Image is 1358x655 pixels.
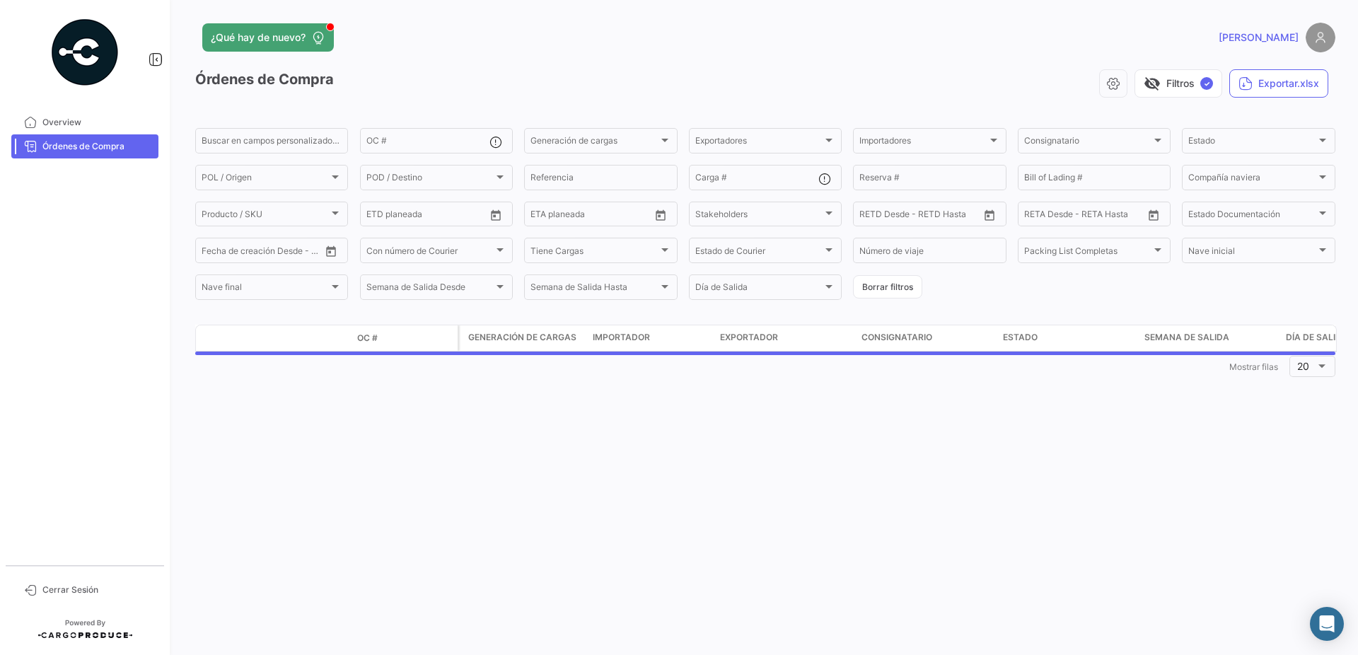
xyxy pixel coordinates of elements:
[11,110,158,134] a: Overview
[352,326,458,350] datatable-header-cell: OC #
[1229,69,1328,98] button: Exportar.xlsx
[11,134,158,158] a: Órdenes de Compra
[1306,23,1335,52] img: placeholder-user.png
[1188,175,1316,185] span: Compañía naviera
[1188,138,1316,148] span: Estado
[202,211,329,221] span: Producto / SKU
[42,116,153,129] span: Overview
[366,175,494,185] span: POD / Destino
[861,331,932,344] span: Consignatario
[1188,211,1316,221] span: Estado Documentación
[366,284,494,294] span: Semana de Salida Desde
[366,248,494,257] span: Con número de Courier
[1310,607,1344,641] div: Abrir Intercom Messenger
[202,175,329,185] span: POL / Origen
[720,331,778,344] span: Exportador
[859,138,987,148] span: Importadores
[695,211,823,221] span: Stakeholders
[1003,331,1038,344] span: Estado
[695,248,823,257] span: Estado de Courier
[1144,75,1161,92] span: visibility_off
[997,325,1139,351] datatable-header-cell: Estado
[853,275,922,298] button: Borrar filtros
[1286,331,1348,344] span: Día de Salida
[42,584,153,596] span: Cerrar Sesión
[1297,360,1309,372] span: 20
[1060,211,1116,221] input: Hasta
[714,325,856,351] datatable-header-cell: Exportador
[695,284,823,294] span: Día de Salida
[1144,331,1229,344] span: Semana de Salida
[1229,361,1278,372] span: Mostrar filas
[366,211,392,221] input: Desde
[357,332,378,344] span: OC #
[211,30,306,45] span: ¿Qué hay de nuevo?
[260,332,352,344] datatable-header-cell: Estado Doc.
[202,284,329,294] span: Nave final
[593,331,650,344] span: Importador
[650,204,671,226] button: Open calendar
[202,248,227,257] input: Desde
[895,211,951,221] input: Hasta
[530,211,556,221] input: Desde
[50,17,120,88] img: powered-by.png
[1139,325,1280,351] datatable-header-cell: Semana de Salida
[1134,69,1222,98] button: visibility_offFiltros✓
[1024,248,1151,257] span: Packing List Completas
[1188,248,1316,257] span: Nave inicial
[195,69,345,90] h3: Órdenes de Compra
[979,204,1000,226] button: Open calendar
[485,204,506,226] button: Open calendar
[460,325,587,351] datatable-header-cell: Generación de cargas
[695,138,823,148] span: Exportadores
[468,331,576,344] span: Generación de cargas
[530,138,658,148] span: Generación de cargas
[402,211,458,221] input: Hasta
[859,211,885,221] input: Desde
[224,332,260,344] datatable-header-cell: Modo de Transporte
[530,284,658,294] span: Semana de Salida Hasta
[856,325,997,351] datatable-header-cell: Consignatario
[530,248,658,257] span: Tiene Cargas
[202,23,334,52] button: ¿Qué hay de nuevo?
[1024,211,1050,221] input: Desde
[587,325,714,351] datatable-header-cell: Importador
[42,140,153,153] span: Órdenes de Compra
[1200,77,1213,90] span: ✓
[1143,204,1164,226] button: Open calendar
[1219,30,1299,45] span: [PERSON_NAME]
[237,248,294,257] input: Hasta
[320,240,342,262] button: Open calendar
[1024,138,1151,148] span: Consignatario
[566,211,622,221] input: Hasta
